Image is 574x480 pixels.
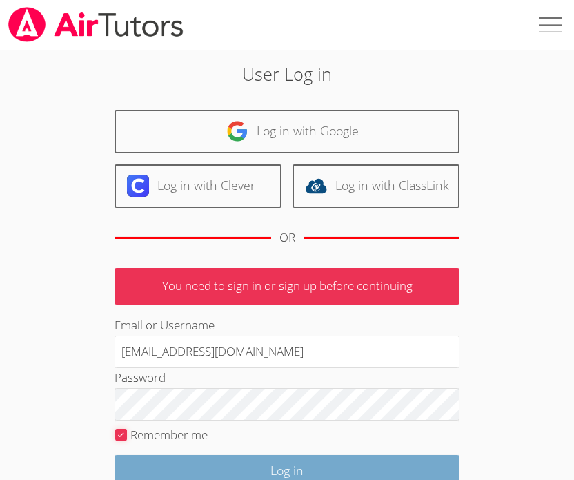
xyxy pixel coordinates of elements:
img: classlink-logo-d6bb404cc1216ec64c9a2012d9dc4662098be43eaf13dc465df04b49fa7ab582.svg [305,175,327,197]
p: You need to sign in or sign up before continuing [115,268,459,305]
a: Log in with ClassLink [293,164,459,208]
img: clever-logo-6eab21bc6e7a338710f1a6ff85c0baf02591cd810cc4098c63d3a4b26e2feb20.svg [127,175,149,197]
a: Log in with Clever [115,164,281,208]
label: Remember me [130,427,208,443]
a: Log in with Google [115,110,459,153]
label: Email or Username [115,317,215,333]
h2: User Log in [80,61,493,87]
div: OR [279,228,295,248]
img: google-logo-50288ca7cdecda66e5e0955fdab243c47b7ad437acaf1139b6f446037453330a.svg [226,120,248,142]
img: airtutors_banner-c4298cdbf04f3fff15de1276eac7730deb9818008684d7c2e4769d2f7ddbe033.png [7,7,185,42]
label: Password [115,369,166,385]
